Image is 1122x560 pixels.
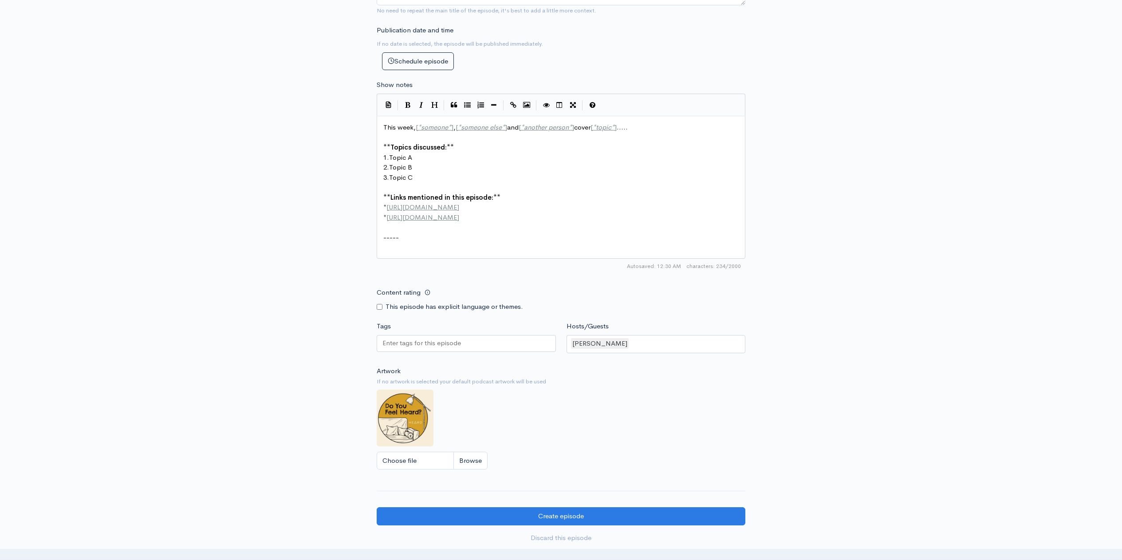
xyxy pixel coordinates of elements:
i: | [503,100,504,110]
span: Links mentioned in this episode: [390,193,493,201]
label: Hosts/Guests [567,321,609,331]
span: ] [451,123,453,131]
span: [ [519,123,521,131]
span: [ [456,123,458,131]
small: If no artwork is selected your default podcast artwork will be used [377,377,745,386]
input: Enter tags for this episode [382,338,462,348]
button: Toggle Preview [539,99,553,112]
span: Topic A [389,153,412,162]
i: | [582,100,583,110]
button: Quote [447,99,461,112]
span: [URL][DOMAIN_NAME] [386,203,459,211]
span: [URL][DOMAIN_NAME] [386,213,459,221]
a: Discard this episode [377,529,745,547]
button: Heading [428,99,441,112]
span: [ [591,123,593,131]
span: 3. [383,173,389,181]
span: Topic C [389,173,413,181]
span: Topic B [389,163,412,171]
span: someone [421,123,448,131]
span: [ [416,123,418,131]
button: Create Link [507,99,520,112]
small: If no date is selected, the episode will be published immediately. [377,40,543,47]
span: another person [524,123,569,131]
button: Numbered List [474,99,487,112]
span: 2. [383,163,389,171]
span: This week, , and cover ..... [383,123,628,131]
span: ] [572,123,574,131]
button: Italic [414,99,428,112]
button: Toggle Fullscreen [566,99,579,112]
input: Create episode [377,507,745,525]
span: ----- [383,233,399,241]
i: | [444,100,445,110]
button: Markdown Guide [586,99,599,112]
label: Content rating [377,284,421,302]
label: Publication date and time [377,25,453,35]
button: Insert Horizontal Line [487,99,500,112]
button: Toggle Side by Side [553,99,566,112]
span: 1. [383,153,389,162]
div: [PERSON_NAME] [571,338,629,349]
span: topic [596,123,611,131]
button: Insert Show Notes Template [382,98,395,111]
small: No need to repeat the main title of the episode, it's best to add a little more context. [377,7,596,14]
i: | [536,100,537,110]
label: Tags [377,321,391,331]
span: ] [614,123,617,131]
span: someone else [461,123,502,131]
span: 234/2000 [686,262,741,270]
span: ] [505,123,507,131]
button: Generic List [461,99,474,112]
label: Show notes [377,80,413,90]
span: Topics discussed: [390,143,447,151]
button: Bold [401,99,414,112]
label: This episode has explicit language or themes. [386,302,523,312]
label: Artwork [377,366,401,376]
span: Autosaved: 12:30 AM [627,262,681,270]
button: Insert Image [520,99,533,112]
button: Schedule episode [382,52,454,71]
